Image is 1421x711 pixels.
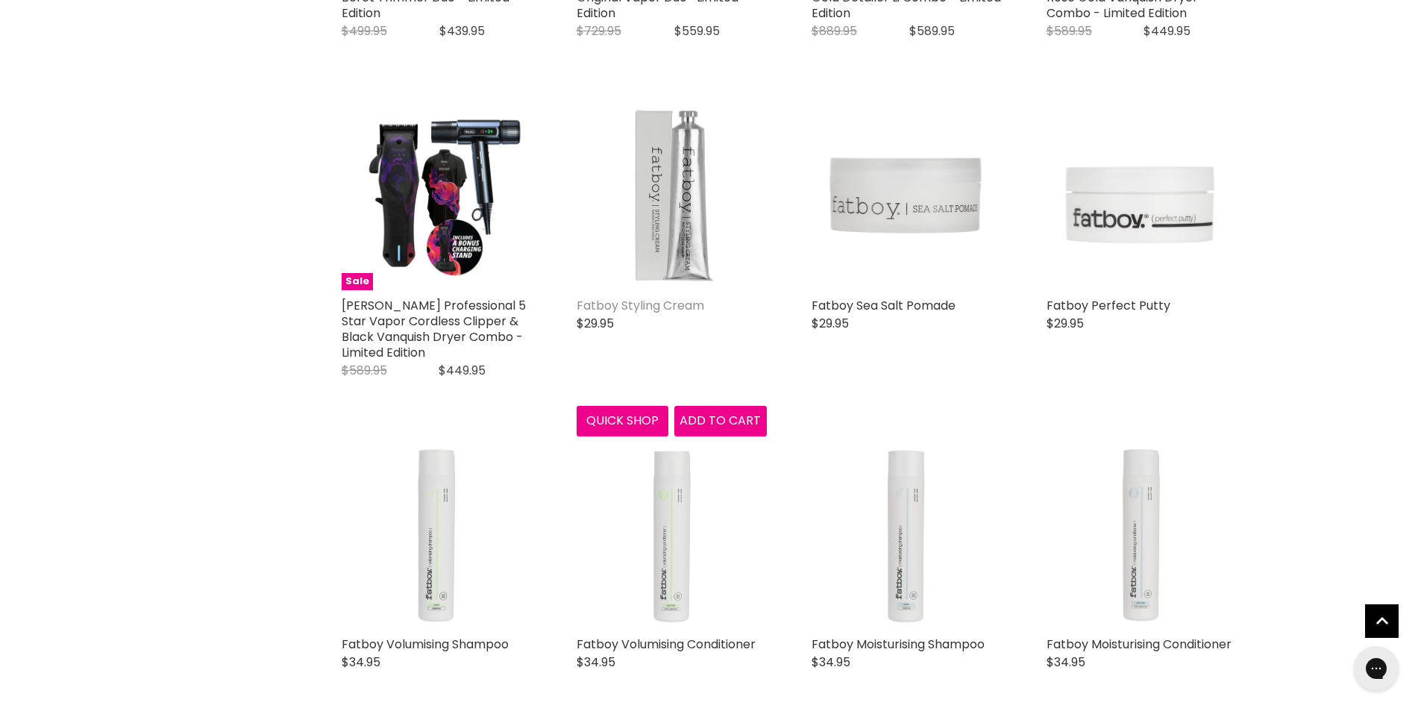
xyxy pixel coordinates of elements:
[812,22,857,40] span: $889.95
[812,439,1002,629] img: Fatboy Moisturising Shampoo
[342,100,532,290] a: Wahl Professional 5 Star Vapor Cordless Clipper & Black Vanquish Dryer Combo - Limited Edition Sale
[342,654,380,671] span: $34.95
[577,100,767,290] img: Fatboy Styling Cream
[577,297,704,314] a: Fatboy Styling Cream
[909,22,955,40] span: $589.95
[1047,315,1084,332] span: $29.95
[342,439,532,629] img: Fatboy Volumising Shampoo
[1047,636,1232,653] a: Fatboy Moisturising Conditioner
[577,406,669,436] button: Quick shop
[577,439,767,629] img: Fatboy Volumising Conditioner
[812,297,956,314] a: Fatboy Sea Salt Pomade
[342,273,373,290] span: Sale
[577,654,615,671] span: $34.95
[342,362,387,379] span: $589.95
[812,315,849,332] span: $29.95
[577,636,756,653] a: Fatboy Volumising Conditioner
[680,412,761,429] span: Add to cart
[674,406,767,436] button: Add to cart
[1047,22,1092,40] span: $589.95
[1047,297,1170,314] a: Fatboy Perfect Putty
[439,362,486,379] span: $449.95
[1144,22,1191,40] span: $449.95
[577,315,614,332] span: $29.95
[674,22,720,40] span: $559.95
[342,100,532,290] img: Wahl Professional 5 Star Vapor Cordless Clipper & Black Vanquish Dryer Combo - Limited Edition
[342,22,387,40] span: $499.95
[812,100,1002,290] img: Fatboy Sea Salt Pomade
[812,654,850,671] span: $34.95
[1047,439,1237,629] img: Fatboy Moisturising Conditioner
[342,297,526,361] a: [PERSON_NAME] Professional 5 Star Vapor Cordless Clipper & Black Vanquish Dryer Combo - Limited E...
[1047,654,1085,671] span: $34.95
[1047,100,1237,290] img: Fatboy Perfect Putty
[577,22,621,40] span: $729.95
[342,636,509,653] a: Fatboy Volumising Shampoo
[439,22,485,40] span: $439.95
[812,636,985,653] a: Fatboy Moisturising Shampoo
[1346,641,1406,696] iframe: Gorgias live chat messenger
